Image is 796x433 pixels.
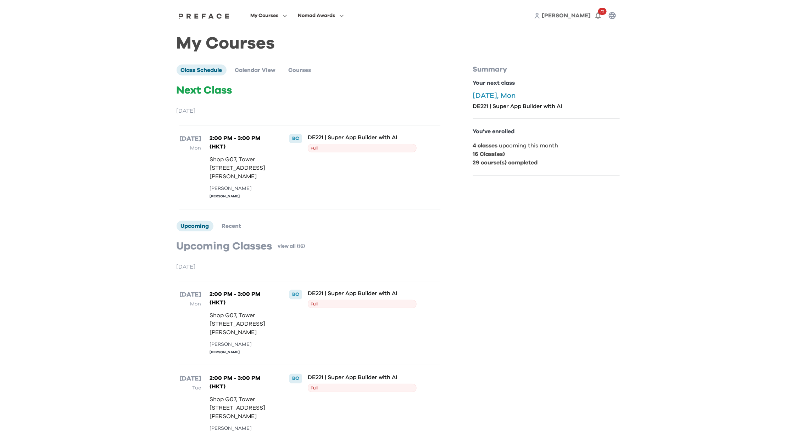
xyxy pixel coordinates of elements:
button: 72 [591,9,605,23]
div: [PERSON_NAME] [210,341,275,348]
a: [PERSON_NAME] [542,11,591,20]
p: Shop G07, Tower [STREET_ADDRESS][PERSON_NAME] [210,311,275,337]
span: Calendar View [235,67,276,73]
span: My Courses [250,11,278,20]
p: upcoming this month [473,141,620,150]
p: Mon [179,300,201,308]
img: Preface Logo [177,13,232,19]
span: Full [308,300,417,308]
span: Courses [289,67,311,73]
p: DE221 | Super App Builder with AI [308,374,417,381]
p: Your next class [473,79,620,87]
div: [PERSON_NAME] [210,350,275,355]
a: Preface Logo [177,13,232,18]
p: 2:00 PM - 3:00 PM (HKT) [210,290,275,307]
span: Upcoming [181,223,209,229]
p: Shop G07, Tower [STREET_ADDRESS][PERSON_NAME] [210,395,275,421]
p: Shop G07, Tower [STREET_ADDRESS][PERSON_NAME] [210,155,275,181]
p: [DATE] [179,374,201,384]
p: [DATE] [179,290,201,300]
span: Recent [222,223,241,229]
div: BC [289,374,302,383]
span: Nomad Awards [298,11,335,20]
button: Nomad Awards [296,11,346,20]
div: BC [289,290,302,299]
b: 16 Class(es) [473,151,505,157]
p: Upcoming Classes [177,240,272,253]
span: Class Schedule [181,67,222,73]
p: [DATE] [177,107,443,115]
p: DE221 | Super App Builder with AI [308,290,417,297]
p: [DATE] [177,263,443,271]
div: BC [289,134,302,143]
p: Summary [473,64,620,74]
p: Mon [179,144,201,152]
div: [PERSON_NAME] [210,185,275,192]
button: My Courses [248,11,289,20]
div: [PERSON_NAME] [210,425,275,432]
b: 4 classes [473,143,498,148]
h1: My Courses [177,40,620,47]
span: Full [308,144,417,152]
p: DE221 | Super App Builder with AI [473,103,620,110]
div: [PERSON_NAME] [210,194,275,199]
p: 2:00 PM - 3:00 PM (HKT) [210,374,275,391]
p: Tue [179,384,201,392]
p: You've enrolled [473,127,620,136]
span: 72 [598,8,607,15]
span: Full [308,384,417,392]
p: [DATE], Mon [473,91,620,100]
span: [PERSON_NAME] [542,13,591,18]
p: Next Class [177,84,443,97]
p: [DATE] [179,134,201,144]
a: view all (16) [278,243,305,250]
p: DE221 | Super App Builder with AI [308,134,417,141]
p: 2:00 PM - 3:00 PM (HKT) [210,134,275,151]
b: 29 course(s) completed [473,160,538,165]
